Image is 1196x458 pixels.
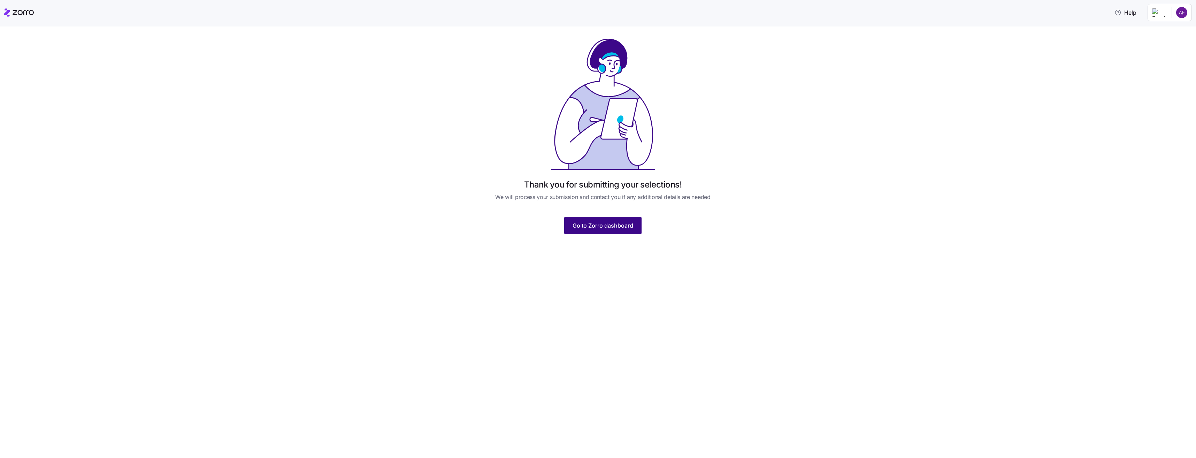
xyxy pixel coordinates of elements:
[1109,6,1142,20] button: Help
[524,179,682,190] h1: Thank you for submitting your selections!
[1114,8,1136,17] span: Help
[564,217,642,234] button: Go to Zorro dashboard
[495,193,710,201] span: We will process your submission and contact you if any additional details are needed
[1152,8,1166,17] img: Employer logo
[573,221,633,230] span: Go to Zorro dashboard
[1176,7,1187,18] img: 4aaff463fd69d21550115be18f7d9c25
